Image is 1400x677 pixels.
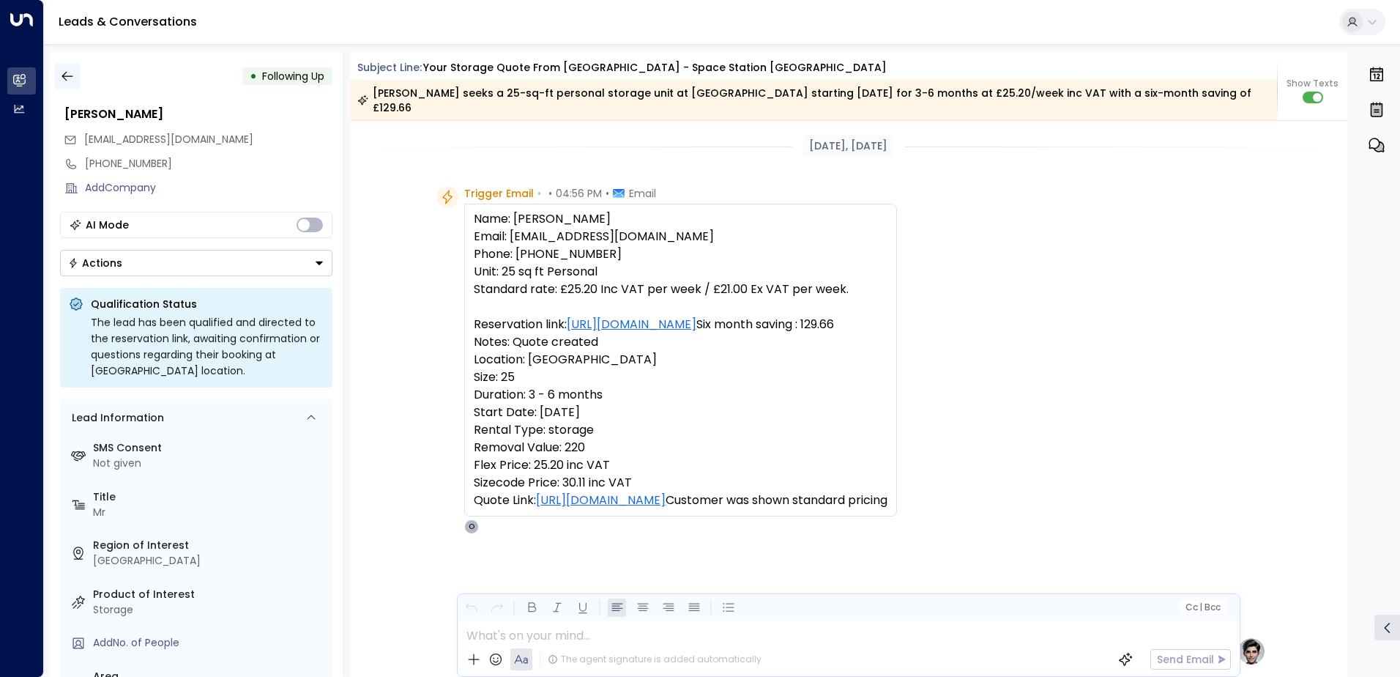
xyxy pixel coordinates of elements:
[629,186,656,201] span: Email
[556,186,602,201] span: 04:56 PM
[68,256,122,270] div: Actions
[93,505,327,520] div: Mr
[59,13,197,30] a: Leads & Conversations
[93,489,327,505] label: Title
[84,132,253,147] span: mailmanubabu@gmail.com
[488,599,506,617] button: Redo
[93,587,327,602] label: Product of Interest
[803,136,893,157] div: [DATE], [DATE]
[464,519,479,534] div: O
[423,60,887,75] div: Your storage quote from [GEOGRAPHIC_DATA] - Space Station [GEOGRAPHIC_DATA]
[67,410,164,426] div: Lead Information
[91,297,324,311] p: Qualification Status
[464,186,534,201] span: Trigger Email
[86,218,129,232] div: AI Mode
[357,60,422,75] span: Subject Line:
[85,180,332,196] div: AddCompany
[536,492,666,509] a: [URL][DOMAIN_NAME]
[1287,77,1338,90] span: Show Texts
[93,553,327,569] div: [GEOGRAPHIC_DATA]
[462,599,480,617] button: Undo
[1185,602,1220,613] span: Cc Bcc
[64,106,332,123] div: [PERSON_NAME]
[250,63,257,89] div: •
[60,250,332,276] button: Actions
[1237,637,1266,666] img: profile-logo.png
[548,186,552,201] span: •
[60,250,332,276] div: Button group with a nested menu
[93,635,327,651] div: AddNo. of People
[537,186,541,201] span: •
[1179,601,1226,615] button: Cc|Bcc
[567,316,696,333] a: [URL][DOMAIN_NAME]
[1199,602,1202,613] span: |
[93,602,327,618] div: Storage
[84,132,253,147] span: [EMAIL_ADDRESS][DOMAIN_NAME]
[262,69,324,84] span: Following Up
[93,456,327,471] div: Not given
[93,440,327,456] label: SMS Consent
[85,156,332,171] div: [PHONE_NUMBER]
[91,314,324,379] div: The lead has been qualified and directed to the reservation link, awaiting confirmation or questi...
[93,538,327,553] label: Region of Interest
[606,186,609,201] span: •
[474,210,887,509] pre: Name: [PERSON_NAME] Email: [EMAIL_ADDRESS][DOMAIN_NAME] Phone: [PHONE_NUMBER] Unit: 25 sq ft Pers...
[548,653,762,666] div: The agent signature is added automatically
[357,86,1269,115] div: [PERSON_NAME] seeks a 25-sq-ft personal storage unit at [GEOGRAPHIC_DATA] starting [DATE] for 3-6...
